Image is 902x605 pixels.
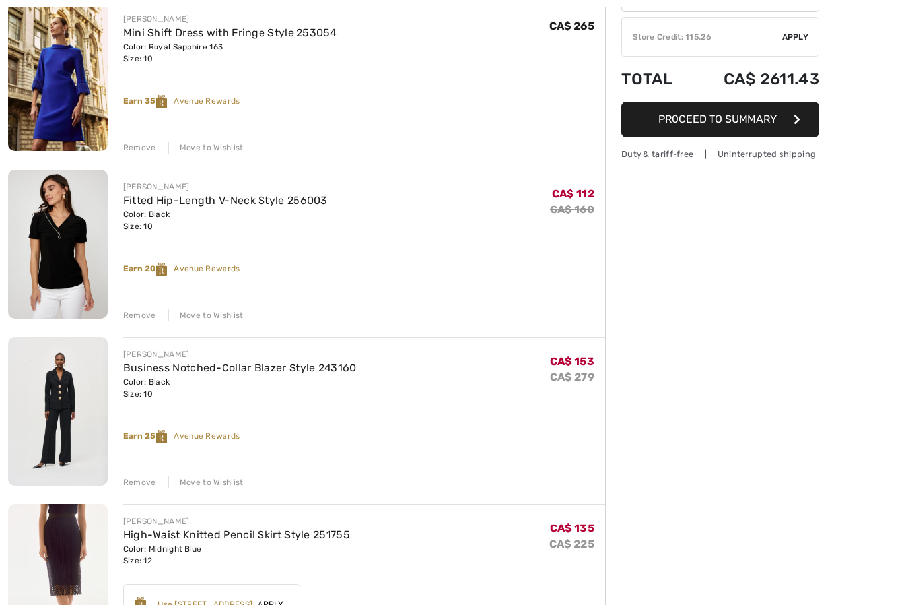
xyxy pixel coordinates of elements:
span: CA$ 265 [549,20,594,32]
strong: Earn 20 [123,264,174,273]
div: Store Credit: 115.26 [622,31,782,43]
td: CA$ 2611.43 [690,57,819,102]
div: [PERSON_NAME] [123,13,337,25]
s: CA$ 279 [550,371,594,383]
td: Total [621,57,690,102]
span: Apply [782,31,809,43]
div: Remove [123,309,156,321]
strong: Earn 35 [123,96,174,106]
img: Reward-Logo.svg [156,95,168,108]
img: Reward-Logo.svg [156,263,168,276]
span: CA$ 153 [550,355,594,367]
div: Avenue Rewards [123,263,605,276]
img: Mini Shift Dress with Fringe Style 253054 [8,2,108,151]
span: Proceed to Summary [658,113,777,125]
div: Avenue Rewards [123,430,605,443]
div: [PERSON_NAME] [123,181,328,193]
div: Avenue Rewards [123,95,605,108]
div: Remove [123,476,156,488]
span: CA$ 112 [552,187,594,200]
div: Color: Royal Sapphire 163 Size: 10 [123,41,337,65]
span: CA$ 135 [550,522,594,534]
div: Color: Black Size: 10 [123,208,328,232]
img: Fitted Hip-Length V-Neck Style 256003 [8,170,108,319]
div: Move to Wishlist [168,309,244,321]
a: Business Notched-Collar Blazer Style 243160 [123,362,357,374]
a: Fitted Hip-Length V-Neck Style 256003 [123,194,328,207]
div: Color: Black Size: 10 [123,376,357,400]
s: CA$ 160 [550,203,594,216]
a: High-Waist Knitted Pencil Skirt Style 251755 [123,528,350,541]
img: Business Notched-Collar Blazer Style 243160 [8,337,108,486]
div: Move to Wishlist [168,142,244,154]
div: Remove [123,142,156,154]
img: Reward-Logo.svg [156,430,168,443]
strong: Earn 25 [123,431,174,441]
div: [PERSON_NAME] [123,515,350,527]
button: Proceed to Summary [621,102,819,137]
div: Move to Wishlist [168,476,244,488]
div: [PERSON_NAME] [123,348,357,360]
s: CA$ 225 [549,538,594,550]
div: Color: Midnight Blue Size: 12 [123,543,350,567]
div: Duty & tariff-free | Uninterrupted shipping [621,148,819,160]
a: Mini Shift Dress with Fringe Style 253054 [123,26,337,39]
